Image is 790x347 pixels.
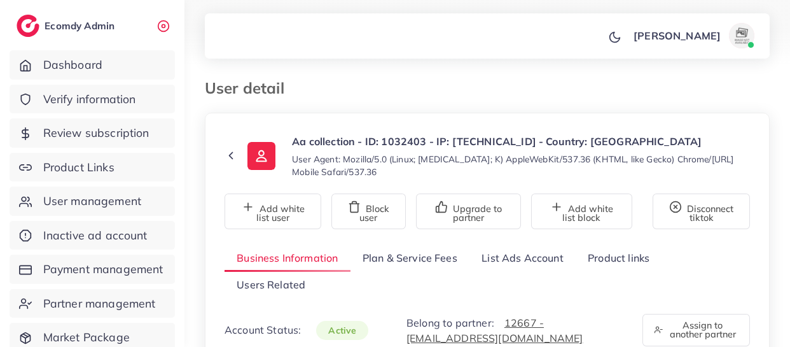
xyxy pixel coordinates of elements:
a: Business Information [225,244,350,272]
button: Assign to another partner [642,314,750,346]
span: User management [43,193,141,209]
a: Product links [576,244,662,272]
a: [PERSON_NAME]avatar [627,23,759,48]
span: Partner management [43,295,156,312]
a: logoEcomdy Admin [17,15,118,37]
a: Product Links [10,153,175,182]
button: Disconnect tiktok [653,194,750,229]
p: Aa collection - ID: 1032403 - IP: [TECHNICAL_ID] - Country: [GEOGRAPHIC_DATA] [292,134,750,149]
h3: User detail [205,79,295,97]
h2: Ecomdy Admin [45,20,118,32]
span: Verify information [43,91,136,108]
a: Partner management [10,289,175,318]
button: Upgrade to partner [416,194,521,229]
a: List Ads Account [469,244,576,272]
span: Dashboard [43,57,102,73]
span: Review subscription [43,125,149,141]
a: Plan & Service Fees [350,244,469,272]
img: logo [17,15,39,37]
span: Market Package [43,329,130,346]
a: Inactive ad account [10,221,175,250]
img: ic-user-info.36bf1079.svg [247,142,275,170]
span: Payment management [43,261,163,278]
p: Belong to partner: [406,315,627,346]
a: Dashboard [10,50,175,80]
small: User Agent: Mozilla/5.0 (Linux; [MEDICAL_DATA]; K) AppleWebKit/537.36 (KHTML, like Gecko) Chrome/... [292,153,750,178]
span: Product Links [43,159,114,176]
a: Verify information [10,85,175,114]
a: Users Related [225,272,317,299]
a: Payment management [10,255,175,284]
p: Account Status: [225,322,368,338]
img: avatar [729,23,754,48]
a: Review subscription [10,118,175,148]
a: User management [10,187,175,216]
button: Block user [331,194,406,229]
a: 12667 - [EMAIL_ADDRESS][DOMAIN_NAME] [406,316,583,344]
button: Add white list block [531,194,632,229]
p: [PERSON_NAME] [634,28,721,43]
span: active [316,321,368,340]
span: Inactive ad account [43,227,148,244]
button: Add white list user [225,194,321,229]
